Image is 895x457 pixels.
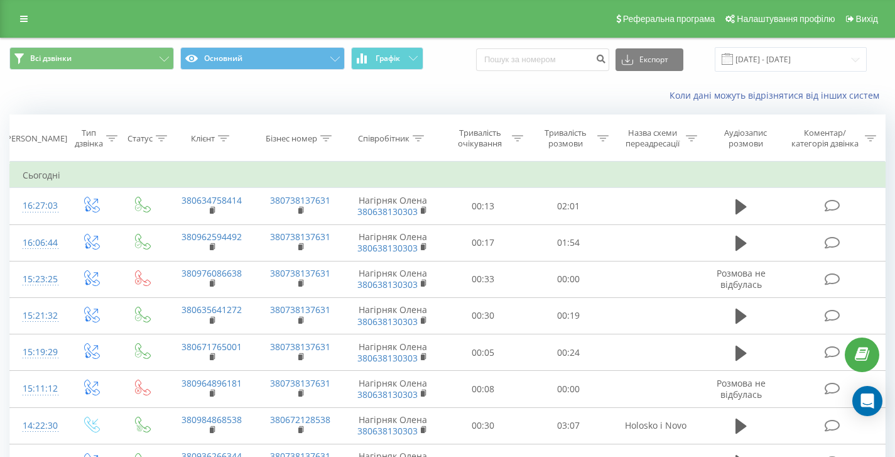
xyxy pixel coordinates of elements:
[717,267,766,290] span: Розмова не відбулась
[345,224,440,261] td: Нагірняк Олена
[788,128,862,149] div: Коментар/категорія дзвінка
[182,414,242,426] a: 380984868538
[23,194,52,218] div: 16:27:03
[616,48,683,71] button: Експорт
[23,340,52,365] div: 15:19:29
[30,53,72,63] span: Всі дзвінки
[345,407,440,444] td: Нагірняк Олена
[357,352,418,364] a: 380638130303
[23,231,52,255] div: 16:06:44
[270,414,330,426] a: 380672128538
[452,128,508,149] div: Тривалість очікування
[351,47,423,70] button: Графік
[526,224,611,261] td: 01:54
[10,163,886,188] td: Сьогодні
[476,48,609,71] input: Пошук за номером
[440,334,526,371] td: 00:05
[23,267,52,292] div: 15:23:25
[182,194,242,206] a: 380634758414
[182,231,242,243] a: 380962594492
[538,128,594,149] div: Тривалість розмови
[266,133,317,144] div: Бізнес номер
[9,47,174,70] button: Всі дзвінки
[270,304,330,316] a: 380738137631
[357,316,418,328] a: 380638130303
[358,133,410,144] div: Співробітник
[737,14,835,24] span: Налаштування профілю
[182,267,242,279] a: 380976086638
[856,14,878,24] span: Вихід
[852,386,882,416] div: Open Intercom Messenger
[526,407,611,444] td: 03:07
[270,267,330,279] a: 380738137631
[611,407,700,444] td: Holosko i Novo
[717,377,766,400] span: Розмова не відбулась
[357,242,418,254] a: 380638130303
[440,407,526,444] td: 00:30
[526,297,611,334] td: 00:19
[526,371,611,407] td: 00:00
[270,377,330,389] a: 380738137631
[357,425,418,437] a: 380638130303
[345,188,440,224] td: Нагірняк Олена
[270,231,330,243] a: 380738137631
[526,261,611,297] td: 00:00
[623,14,715,24] span: Реферальна програма
[526,334,611,371] td: 00:24
[127,133,153,144] div: Статус
[345,297,440,334] td: Нагірняк Олена
[440,224,526,261] td: 00:17
[376,54,400,63] span: Графік
[712,128,779,149] div: Аудіозапис розмови
[526,188,611,224] td: 02:01
[357,278,418,290] a: 380638130303
[270,341,330,353] a: 380738137631
[23,377,52,401] div: 15:11:12
[440,261,526,297] td: 00:33
[182,341,242,353] a: 380671765001
[23,304,52,328] div: 15:21:32
[4,133,67,144] div: [PERSON_NAME]
[23,414,52,438] div: 14:22:30
[357,206,418,217] a: 380638130303
[270,194,330,206] a: 380738137631
[345,261,440,297] td: Нагірняк Олена
[670,89,886,101] a: Коли дані можуть відрізнятися вiд інших систем
[345,371,440,407] td: Нагірняк Олена
[440,188,526,224] td: 00:13
[440,297,526,334] td: 00:30
[357,388,418,400] a: 380638130303
[182,377,242,389] a: 380964896181
[180,47,345,70] button: Основний
[440,371,526,407] td: 00:08
[182,304,242,316] a: 380635641272
[191,133,215,144] div: Клієнт
[75,128,103,149] div: Тип дзвінка
[345,334,440,371] td: Нагірняк Олена
[623,128,683,149] div: Назва схеми переадресації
